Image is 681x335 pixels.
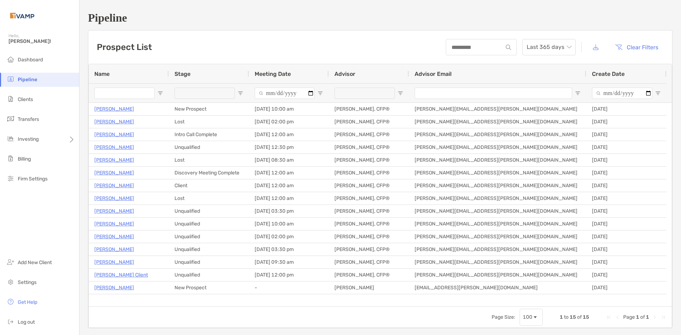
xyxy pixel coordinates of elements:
[169,230,249,243] div: Unqualified
[415,88,572,99] input: Advisor Email Filter Input
[169,243,249,256] div: Unqualified
[6,317,15,326] img: logout icon
[527,39,571,55] span: Last 365 days
[94,270,148,279] a: [PERSON_NAME] Client
[169,154,249,166] div: Lost
[398,90,403,96] button: Open Filter Menu
[586,230,666,243] div: [DATE]
[409,179,586,192] div: [PERSON_NAME][EMAIL_ADDRESS][PERSON_NAME][DOMAIN_NAME]
[249,205,329,217] div: [DATE] 03:30 pm
[329,103,409,115] div: [PERSON_NAME], CFP®
[255,71,291,77] span: Meeting Date
[94,181,134,190] p: [PERSON_NAME]
[249,154,329,166] div: [DATE] 08:30 am
[249,230,329,243] div: [DATE] 02:00 pm
[329,243,409,256] div: [PERSON_NAME], CFP®
[6,154,15,163] img: billing icon
[6,174,15,183] img: firm-settings icon
[18,96,33,102] span: Clients
[18,77,37,83] span: Pipeline
[249,256,329,268] div: [DATE] 09:30 am
[97,42,152,52] h3: Prospect List
[6,134,15,143] img: investing icon
[329,256,409,268] div: [PERSON_NAME], CFP®
[583,314,589,320] span: 15
[249,128,329,141] div: [DATE] 12:00 am
[169,192,249,205] div: Lost
[329,269,409,281] div: [PERSON_NAME], CFP®
[409,167,586,179] div: [PERSON_NAME][EMAIL_ADDRESS][PERSON_NAME][DOMAIN_NAME]
[334,71,355,77] span: Advisor
[88,11,672,24] h1: Pipeline
[409,141,586,153] div: [PERSON_NAME][EMAIL_ADDRESS][PERSON_NAME][DOMAIN_NAME]
[409,218,586,230] div: [PERSON_NAME][EMAIL_ADDRESS][PERSON_NAME][DOMAIN_NAME]
[94,194,134,203] a: [PERSON_NAME]
[610,39,664,55] button: Clear Filters
[169,269,249,281] div: Unqualified
[169,281,249,294] div: New Prospect
[18,116,39,122] span: Transfers
[94,130,134,139] p: [PERSON_NAME]
[94,258,134,267] p: [PERSON_NAME]
[6,297,15,306] img: get-help icon
[592,88,652,99] input: Create Date Filter Input
[409,128,586,141] div: [PERSON_NAME][EMAIL_ADDRESS][PERSON_NAME][DOMAIN_NAME]
[575,90,581,96] button: Open Filter Menu
[249,103,329,115] div: [DATE] 10:00 am
[570,314,576,320] span: 15
[329,218,409,230] div: [PERSON_NAME], CFP®
[317,90,323,96] button: Open Filter Menu
[249,116,329,128] div: [DATE] 02:00 pm
[329,128,409,141] div: [PERSON_NAME], CFP®
[586,281,666,294] div: [DATE]
[409,256,586,268] div: [PERSON_NAME][EMAIL_ADDRESS][PERSON_NAME][DOMAIN_NAME]
[586,154,666,166] div: [DATE]
[249,218,329,230] div: [DATE] 10:00 am
[238,90,243,96] button: Open Filter Menu
[6,258,15,266] img: add_new_client icon
[586,192,666,205] div: [DATE]
[94,105,134,113] a: [PERSON_NAME]
[615,314,620,320] div: Previous Page
[6,75,15,83] img: pipeline icon
[94,207,134,216] p: [PERSON_NAME]
[586,256,666,268] div: [DATE]
[94,71,110,77] span: Name
[660,314,666,320] div: Last Page
[169,205,249,217] div: Unqualified
[6,95,15,103] img: clients icon
[655,90,661,96] button: Open Filter Menu
[640,314,645,320] span: of
[157,90,163,96] button: Open Filter Menu
[409,243,586,256] div: [PERSON_NAME][EMAIL_ADDRESS][PERSON_NAME][DOMAIN_NAME]
[415,71,452,77] span: Advisor Email
[94,219,134,228] p: [PERSON_NAME]
[94,168,134,177] a: [PERSON_NAME]
[249,141,329,153] div: [DATE] 12:30 pm
[586,269,666,281] div: [DATE]
[169,103,249,115] div: New Prospect
[329,192,409,205] div: [PERSON_NAME], CFP®
[409,116,586,128] div: [PERSON_NAME][EMAIL_ADDRESS][PERSON_NAME][DOMAIN_NAME]
[169,179,249,192] div: Client
[652,314,658,320] div: Next Page
[592,71,625,77] span: Create Date
[249,281,329,294] div: -
[409,230,586,243] div: [PERSON_NAME][EMAIL_ADDRESS][PERSON_NAME][DOMAIN_NAME]
[329,116,409,128] div: [PERSON_NAME], CFP®
[94,117,134,126] a: [PERSON_NAME]
[523,314,532,320] div: 100
[18,156,31,162] span: Billing
[94,283,134,292] a: [PERSON_NAME]
[169,167,249,179] div: Discovery Meeting Complete
[18,57,43,63] span: Dashboard
[18,259,52,266] span: Add New Client
[94,245,134,254] a: [PERSON_NAME]
[94,156,134,164] p: [PERSON_NAME]
[94,232,134,241] p: [PERSON_NAME]
[94,143,134,152] a: [PERSON_NAME]
[18,319,35,325] span: Log out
